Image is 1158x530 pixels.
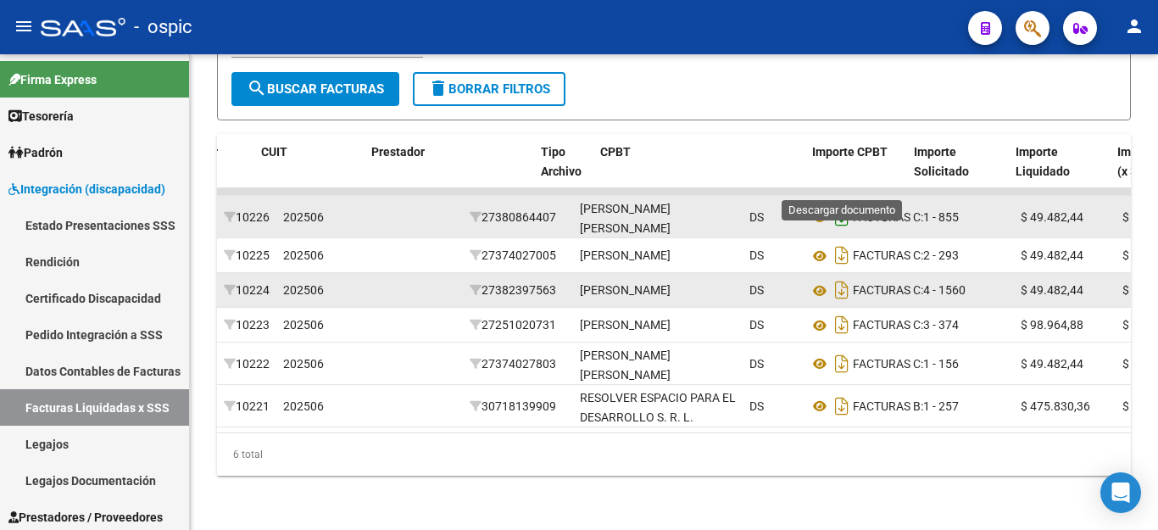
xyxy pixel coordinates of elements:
span: 202506 [283,399,324,413]
span: Importe Solicitado [914,145,969,178]
div: [PERSON_NAME] [580,281,671,300]
span: Importe CPBT [812,145,888,159]
div: 2 - 293 [809,242,1007,269]
i: Descargar documento [831,311,853,338]
span: 202506 [283,318,324,332]
i: Descargar documento [831,350,853,377]
span: 202506 [283,210,324,224]
span: 202506 [283,357,324,371]
span: DS [749,357,764,371]
div: 10225 [224,246,270,265]
div: 1 - 855 [809,204,1007,231]
div: 27374027005 [470,246,566,265]
i: Descargar documento [831,204,853,231]
div: 27374027803 [470,354,566,374]
datatable-header-cell: Importe Solicitado [907,134,1009,209]
i: Descargar documento [831,242,853,269]
div: [PERSON_NAME] [PERSON_NAME] [580,346,736,385]
span: Tesorería [8,107,74,126]
mat-icon: search [247,78,267,98]
datatable-header-cell: Tipo Archivo [534,134,593,209]
span: DS [749,248,764,262]
div: [PERSON_NAME] [580,315,671,335]
div: 10221 [224,397,270,416]
span: Importe Liquidado [1016,145,1070,178]
datatable-header-cell: CPBT [593,134,805,209]
span: Integración (discapacidad) [8,180,165,198]
div: 10222 [224,354,270,374]
span: 202506 [283,283,324,297]
div: 10224 [224,281,270,300]
div: 30718139909 [470,397,566,416]
div: 27380864407 [470,208,566,227]
div: 1 - 156 [809,350,1007,377]
span: 202506 [283,248,324,262]
span: Firma Express [8,70,97,89]
span: $ 49.482,44 [1021,357,1083,371]
span: $ 475.830,36 [1021,399,1090,413]
div: 3 - 374 [809,311,1007,338]
span: Padrón [8,143,63,162]
mat-icon: person [1124,16,1144,36]
span: DS [749,283,764,297]
span: FACTURAS C: [853,210,923,224]
div: 4 - 1560 [809,276,1007,304]
datatable-header-cell: CUIT [254,134,365,209]
span: Tipo Archivo [541,145,582,178]
span: FACTURAS C: [853,284,923,298]
span: CUIT [261,145,287,159]
datatable-header-cell: Importe Liquidado [1009,134,1111,209]
span: FACTURAS C: [853,319,923,332]
span: Buscar Facturas [247,81,384,97]
i: Descargar documento [831,276,853,304]
span: Prestadores / Proveedores [8,508,163,527]
div: 6 total [217,433,1131,476]
div: 10226 [224,208,270,227]
i: Descargar documento [831,393,853,420]
div: 27251020731 [470,315,566,335]
datatable-header-cell: Importe CPBT [805,134,907,209]
div: 10223 [224,315,270,335]
span: - ospic [134,8,192,46]
span: FACTURAS C: [853,249,923,263]
div: [PERSON_NAME] [580,246,671,265]
span: $ 98.964,88 [1021,318,1083,332]
span: Prestador [371,145,425,159]
span: CPBT [600,145,631,159]
div: 1 - 257 [809,393,1007,420]
datatable-header-cell: Prestador [365,134,534,209]
span: DS [749,210,764,224]
div: [PERSON_NAME] [PERSON_NAME] [580,199,736,238]
div: 27382397563 [470,281,566,300]
div: Open Intercom Messenger [1100,472,1141,513]
span: DS [749,399,764,413]
span: $ 49.482,44 [1021,210,1083,224]
mat-icon: menu [14,16,34,36]
button: Borrar Filtros [413,72,565,106]
button: Buscar Facturas [231,72,399,106]
span: $ 49.482,44 [1021,283,1083,297]
mat-icon: delete [428,78,448,98]
span: FACTURAS C: [853,357,923,371]
span: FACTURAS B: [853,399,923,413]
div: RESOLVER ESPACIO PARA EL DESARROLLO S. R. L. [580,388,736,427]
span: $ 49.482,44 [1021,248,1083,262]
span: DS [749,318,764,332]
span: Borrar Filtros [428,81,550,97]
